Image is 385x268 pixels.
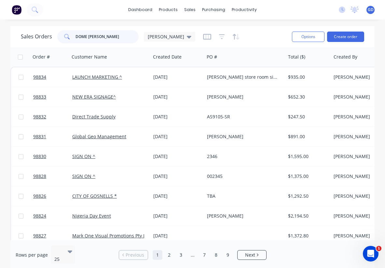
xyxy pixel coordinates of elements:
[153,173,202,180] div: [DATE]
[153,153,202,160] div: [DATE]
[363,246,378,261] iframe: Intercom live chat
[207,94,279,100] div: [PERSON_NAME]
[33,67,72,87] a: 98834
[33,193,46,199] span: 98826
[33,107,72,127] a: 98832
[33,147,72,166] a: 98830
[72,54,107,60] div: Customer Name
[33,87,72,107] a: 98833
[181,5,199,15] div: sales
[156,5,181,15] div: products
[199,5,228,15] div: purchasing
[176,250,186,260] a: Page 3
[116,250,269,260] ul: Pagination
[33,94,46,100] span: 98833
[72,173,95,179] a: SIGN ON ^
[33,173,46,180] span: 98828
[288,94,326,100] div: $652.30
[164,250,174,260] a: Page 2
[33,153,46,160] span: 98830
[207,54,217,60] div: PO #
[288,173,326,180] div: $1,375.00
[223,250,233,260] a: Page 9
[153,114,202,120] div: [DATE]
[33,74,46,80] span: 98834
[33,186,72,206] a: 98826
[72,213,111,219] a: Nigeria Day Event
[72,94,116,100] a: NEW ERA SIGNAGE^
[207,114,279,120] div: AS9105-SR
[153,74,202,80] div: [DATE]
[33,114,46,120] span: 98832
[288,74,326,80] div: $935.00
[153,250,162,260] a: Page 1 is your current page
[72,233,166,239] a: Mark One Visual Promotions Pty Ltd (M1V)^
[288,153,326,160] div: $1,595.00
[21,33,52,40] h1: Sales Orders
[228,5,260,15] div: productivity
[126,252,144,258] span: Previous
[334,54,357,60] div: Created By
[33,133,46,140] span: 98831
[211,250,221,260] a: Page 8
[33,226,72,246] a: 98827
[207,173,279,180] div: 002345
[288,133,326,140] div: $891.00
[288,233,326,239] div: $1,372.80
[207,133,279,140] div: [PERSON_NAME]
[33,206,72,226] a: 98824
[72,74,122,80] a: LAUNCH MARKETING ^
[33,54,50,60] div: Order #
[288,114,326,120] div: $247.50
[368,7,374,13] span: GD
[16,252,48,258] span: Rows per page
[207,213,279,219] div: [PERSON_NAME]
[119,252,148,258] a: Previous page
[153,233,202,239] div: [DATE]
[207,193,279,199] div: TBA
[288,193,326,199] div: $1,292.50
[125,5,156,15] a: dashboard
[238,252,266,258] a: Next page
[72,114,116,120] a: Direct Trade Supply
[207,153,279,160] div: 2346
[153,193,202,199] div: [DATE]
[72,153,95,159] a: SIGN ON ^
[76,30,139,43] input: Search...
[153,94,202,100] div: [DATE]
[72,133,126,140] a: Global Geo Management
[288,54,305,60] div: Total ($)
[153,213,202,219] div: [DATE]
[72,193,117,199] a: CITY OF GOSNELLS *
[288,213,326,219] div: $2,194.50
[33,213,46,219] span: 98824
[148,33,184,40] span: [PERSON_NAME]
[153,54,182,60] div: Created Date
[153,133,202,140] div: [DATE]
[292,32,324,42] button: Options
[327,32,364,42] button: Create order
[12,5,21,15] img: Factory
[245,252,255,258] span: Next
[199,250,209,260] a: Page 7
[376,246,381,251] span: 1
[33,233,46,239] span: 98827
[188,250,198,260] a: Jump forward
[207,74,279,80] div: [PERSON_NAME] store room signage
[54,256,62,262] div: 25
[33,167,72,186] a: 98828
[33,127,72,146] a: 98831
